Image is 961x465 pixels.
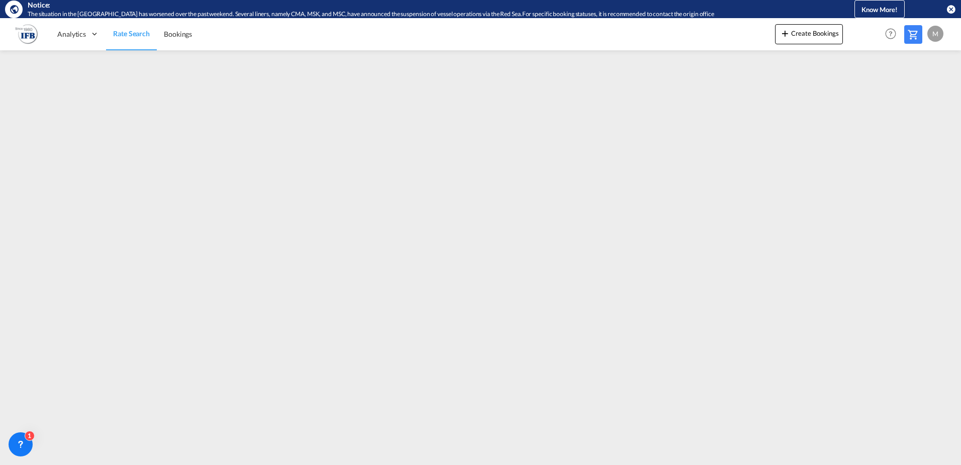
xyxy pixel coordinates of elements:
[9,4,19,14] md-icon: icon-earth
[779,27,791,39] md-icon: icon-plus 400-fg
[882,25,899,42] span: Help
[57,29,86,39] span: Analytics
[861,6,898,14] span: Know More!
[113,29,150,38] span: Rate Search
[106,18,157,50] a: Rate Search
[927,26,943,42] div: M
[28,10,813,19] div: The situation in the Red Sea has worsened over the past weekend. Several liners, namely CMA, MSK,...
[157,18,199,50] a: Bookings
[882,25,904,43] div: Help
[50,18,106,50] div: Analytics
[15,23,38,45] img: b628ab10256c11eeb52753acbc15d091.png
[164,30,192,38] span: Bookings
[775,24,843,44] button: icon-plus 400-fgCreate Bookings
[946,4,956,14] button: icon-close-circle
